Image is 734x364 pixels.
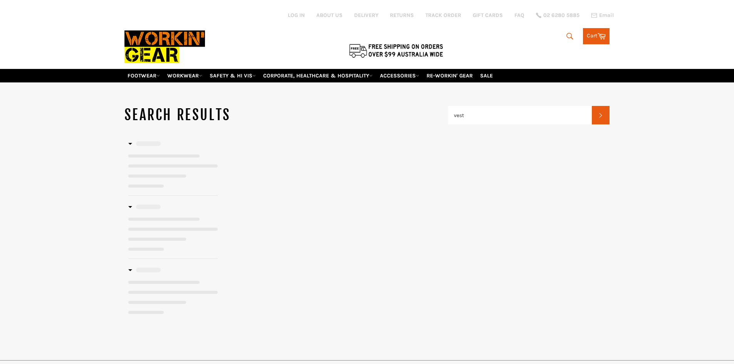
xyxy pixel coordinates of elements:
[599,13,614,18] span: Email
[425,12,461,19] a: TRACK ORDER
[348,42,444,59] img: Flat $9.95 shipping Australia wide
[124,106,448,125] h1: Search results
[390,12,414,19] a: RETURNS
[423,69,476,82] a: RE-WORKIN' GEAR
[288,12,305,18] a: Log in
[473,12,503,19] a: GIFT CARDS
[583,28,610,44] a: Cart
[124,69,163,82] a: FOOTWEAR
[543,13,579,18] span: 02 6280 5885
[207,69,259,82] a: SAFETY & HI VIS
[536,13,579,18] a: 02 6280 5885
[354,12,378,19] a: DELIVERY
[260,69,376,82] a: CORPORATE, HEALTHCARE & HOSPITALITY
[591,12,614,18] a: Email
[514,12,524,19] a: FAQ
[316,12,343,19] a: ABOUT US
[477,69,496,82] a: SALE
[124,25,205,69] img: Workin Gear leaders in Workwear, Safety Boots, PPE, Uniforms. Australia's No.1 in Workwear
[448,106,592,124] input: Search
[164,69,205,82] a: WORKWEAR
[377,69,422,82] a: ACCESSORIES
